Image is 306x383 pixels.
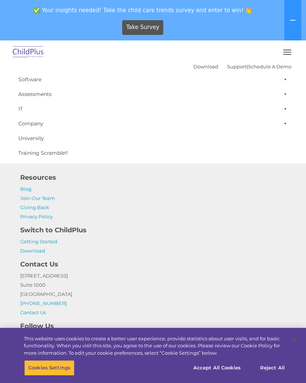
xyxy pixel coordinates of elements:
button: Reject All [249,360,295,376]
h4: Switch to ChildPlus [20,225,286,235]
a: Download [20,248,45,254]
a: Assessments [15,87,291,101]
a: Take Survey [122,20,164,35]
a: University [15,131,291,146]
a: Schedule A Demo [248,64,291,69]
a: Giving Back [20,204,49,210]
font: | [193,64,291,69]
h4: Follow Us [20,321,286,331]
button: Accept All Cookies [189,360,245,376]
a: Contact Us [20,309,46,315]
p: [STREET_ADDRESS] Suite 1000 [GEOGRAPHIC_DATA] [20,271,286,317]
a: Join Our Team [20,195,55,201]
a: Blog [20,186,32,192]
img: ChildPlus by Procare Solutions [11,44,45,61]
button: Close [286,332,302,348]
a: Company [15,116,291,131]
a: Software [15,72,291,87]
a: IT [15,101,291,116]
a: Getting Started [20,239,57,244]
div: This website uses cookies to create a better user experience, provide statistics about user visit... [24,335,285,357]
a: Training Scramble!! [15,146,291,160]
a: Privacy Policy [20,214,53,219]
a: Download [193,64,218,69]
a: [PHONE_NUMBER] [20,300,67,306]
span: Take Survey [126,21,159,34]
span: ✅ Your insights needed! Take the child care trends survey and enter to win! 👏 [3,3,283,17]
h4: Resources [20,172,286,183]
button: Cookies Settings [24,360,74,376]
h4: Contact Us [20,259,286,269]
a: Support [227,64,247,69]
